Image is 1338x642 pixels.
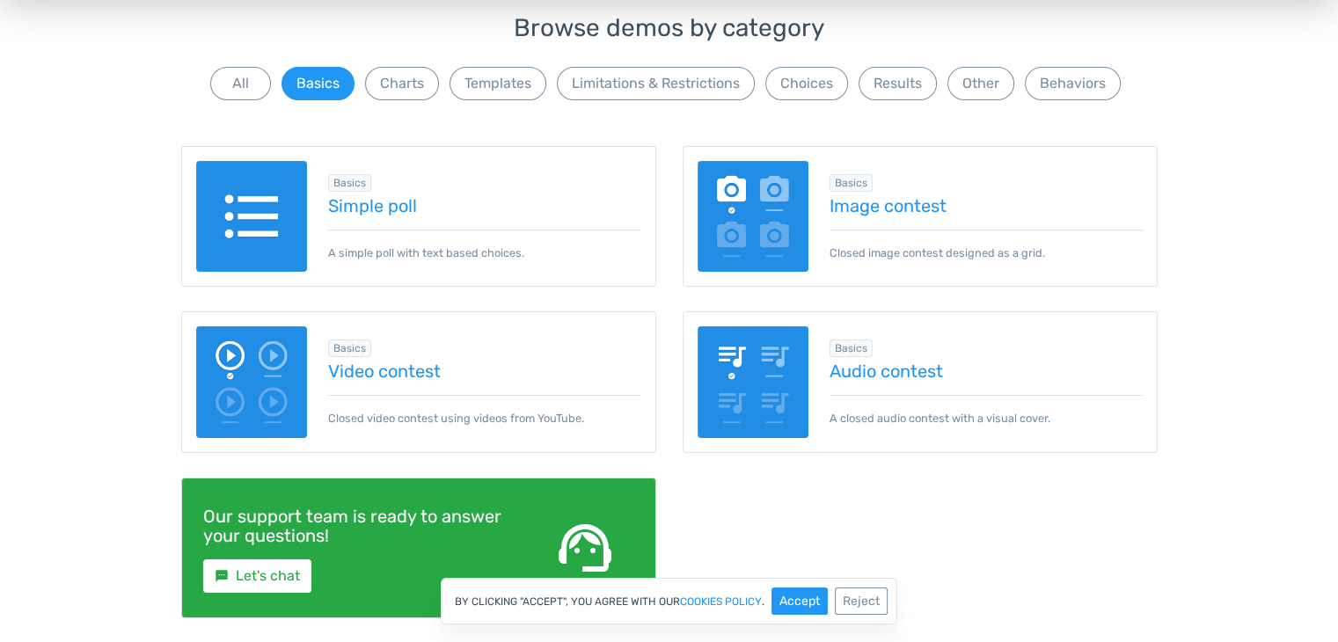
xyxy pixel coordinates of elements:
[1025,67,1121,100] button: Behaviors
[328,196,641,215] a: Simple poll
[830,230,1143,261] p: Closed image contest designed as a grid.
[215,569,229,583] small: sms
[830,339,873,357] span: Browse all in Basics
[328,339,371,357] span: Browse all in Basics
[196,161,308,273] img: text-poll.png.webp
[328,230,641,261] p: A simple poll with text based choices.
[698,326,809,438] img: audio-poll.png.webp
[328,174,371,192] span: Browse all in Basics
[830,174,873,192] span: Browse all in Basics
[328,361,641,381] a: Video contest
[680,596,762,607] a: cookies policy
[441,578,897,624] div: By clicking "Accept", you agree with our .
[450,67,546,100] button: Templates
[203,507,509,545] h4: Our support team is ready to answer your questions!
[553,516,617,580] span: support_agent
[771,587,828,615] button: Accept
[181,15,1158,42] h3: Browse demos by category
[196,326,308,438] img: video-poll.png.webp
[210,67,271,100] button: All
[557,67,755,100] button: Limitations & Restrictions
[830,395,1143,427] p: A closed audio contest with a visual cover.
[830,361,1143,381] a: Audio contest
[203,559,311,593] a: smsLet's chat
[859,67,937,100] button: Results
[698,161,809,273] img: image-poll.png.webp
[281,67,355,100] button: Basics
[947,67,1014,100] button: Other
[830,196,1143,215] a: Image contest
[835,587,888,615] button: Reject
[328,395,641,427] p: Closed video contest using videos from YouTube.
[765,67,848,100] button: Choices
[365,67,439,100] button: Charts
